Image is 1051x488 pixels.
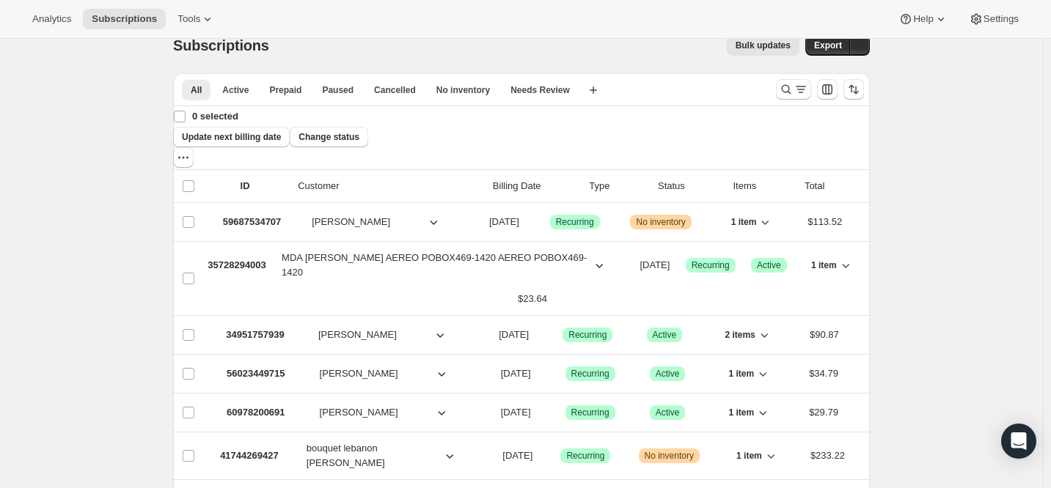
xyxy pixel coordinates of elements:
span: Help [913,13,933,25]
span: Recurring [571,368,609,380]
button: Update next billing date [173,127,290,147]
p: 35728294003 [208,258,266,273]
span: Active [653,329,677,341]
span: [DATE] [502,450,532,461]
button: Change status [290,127,368,147]
button: [PERSON_NAME] [311,401,458,424]
span: Change status [299,131,359,143]
button: Bulk updates [727,35,799,56]
span: Active [222,84,249,96]
span: Paused [322,84,354,96]
span: Subscriptions [173,37,269,53]
button: Subscriptions [83,9,166,29]
span: Bulk updates [736,40,791,51]
span: Cancelled [374,84,416,96]
span: No inventory [636,216,685,228]
p: 56023449715 [227,366,285,381]
span: Recurring [692,259,730,271]
span: Recurring [566,450,604,462]
span: $29.79 [809,407,838,418]
span: 1 item [811,259,837,271]
button: Tools [169,9,224,29]
span: [DATE] [501,407,531,418]
span: Subscriptions [92,13,157,25]
span: Needs Review [510,84,570,96]
button: 1 item [719,402,774,423]
span: [DATE] [501,368,531,379]
div: Type [589,179,609,193]
button: Analytics [23,9,80,29]
span: Active [656,368,680,380]
button: Export [805,35,851,56]
span: Active [656,407,680,418]
span: No inventory [436,84,490,96]
p: Billing Date [493,179,541,193]
span: Recurring [556,216,594,228]
div: 34951757939[PERSON_NAME][DATE]SuccessRecurringSuccessActive2 items$90.87 [204,325,861,345]
p: 60978200691 [227,405,285,420]
button: Create new view [582,80,605,100]
span: [DATE] [489,216,519,227]
p: 41744269427 [220,448,279,463]
button: 1 item [802,255,857,276]
button: Settings [960,9,1028,29]
div: 35728294003MDA [PERSON_NAME] AEREO POBOX469-1420 AEREO POBOX469-1420[DATE]SuccessRecurringSuccess... [204,251,861,306]
p: 34951757939 [226,328,285,342]
p: Customer [298,179,444,193]
span: Prepaid [269,84,301,96]
span: 1 item [731,216,757,228]
button: 1 item [728,446,783,466]
button: Search and filter results [776,79,811,100]
button: Sort the results [843,79,864,100]
span: 2 items [725,329,755,341]
span: $34.79 [809,368,838,379]
span: $90.87 [810,329,839,340]
span: All [191,84,202,96]
span: Analytics [32,13,71,25]
span: MDA [PERSON_NAME] AEREO POBOX469-1420 AEREO POBOX469-1420 [282,251,590,280]
span: 1 item [728,368,754,380]
button: 2 items [716,325,775,345]
span: $113.52 [808,216,842,227]
span: Update next billing date [182,131,281,143]
span: bouquet lebanon [PERSON_NAME] [307,441,441,470]
button: [PERSON_NAME] [303,210,450,234]
span: [PERSON_NAME] [318,328,397,342]
p: ID [241,179,250,193]
span: Settings [984,13,1019,25]
button: Help [890,9,956,29]
span: No inventory [645,450,694,462]
span: [PERSON_NAME] [320,366,398,381]
button: 1 item [719,363,774,384]
span: Export [814,40,842,51]
span: 1 item [736,450,762,462]
div: 56023449715[PERSON_NAME][DATE]SuccessRecurringSuccessActive1 item$34.79 [204,363,861,384]
span: 1 item [728,407,754,418]
span: [DATE] [640,259,670,270]
span: Recurring [568,329,607,341]
div: 59687534707[PERSON_NAME][DATE]SuccessRecurringWarningNo inventory1 item$113.52 [204,212,861,232]
button: [PERSON_NAME] [311,362,458,385]
span: Recurring [571,407,609,418]
span: [PERSON_NAME] [320,405,398,420]
button: [PERSON_NAME] [310,323,456,347]
button: 1 item [722,212,777,232]
p: 0 selected [192,109,238,124]
span: $23.64 [518,293,547,304]
span: Tools [177,13,200,25]
span: Active [757,259,781,271]
div: 60978200691[PERSON_NAME][DATE]SuccessRecurringSuccessActive1 item$29.79 [204,402,861,423]
div: IDCustomerBilling DateTypeStatusItemsTotal [204,179,861,193]
div: 41744269427bouquet lebanon [PERSON_NAME][DATE]SuccessRecurringWarningNo inventory1 item$233.22 [204,441,861,470]
span: [DATE] [499,329,529,340]
span: [PERSON_NAME] [312,215,390,229]
p: 59687534707 [223,215,282,229]
p: Total [805,179,824,193]
div: Items [733,179,756,193]
button: bouquet lebanon [PERSON_NAME] [298,437,466,475]
p: Status [658,179,685,193]
button: Customize table column order and visibility [817,79,838,100]
span: $233.22 [810,450,845,461]
button: MDA [PERSON_NAME] AEREO POBOX469-1420 AEREO POBOX469-1420 [273,246,615,284]
div: Open Intercom Messenger [1001,424,1036,459]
